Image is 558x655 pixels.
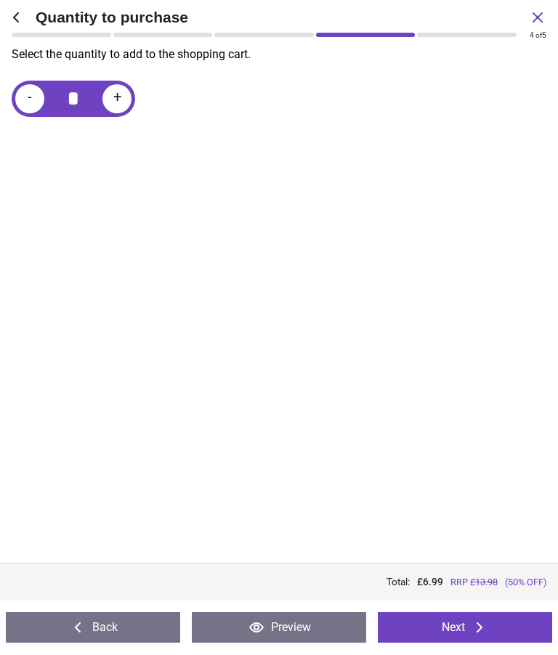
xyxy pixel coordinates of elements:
button: Next [378,613,552,643]
span: (50% OFF) [505,577,546,590]
p: Select the quantity to add to the shopping cart. [12,47,558,63]
span: RRP [450,577,498,590]
div: of 5 [530,31,546,41]
div: Total: [12,576,546,590]
button: Back [6,613,180,643]
span: 6.99 [423,577,443,588]
button: Preview [192,613,366,643]
span: 4 [530,32,534,40]
span: + [113,90,121,108]
span: Quantity to purchase [36,7,529,28]
span: £ 13.98 [470,577,498,588]
span: - [28,90,32,108]
span: £ [417,576,443,590]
